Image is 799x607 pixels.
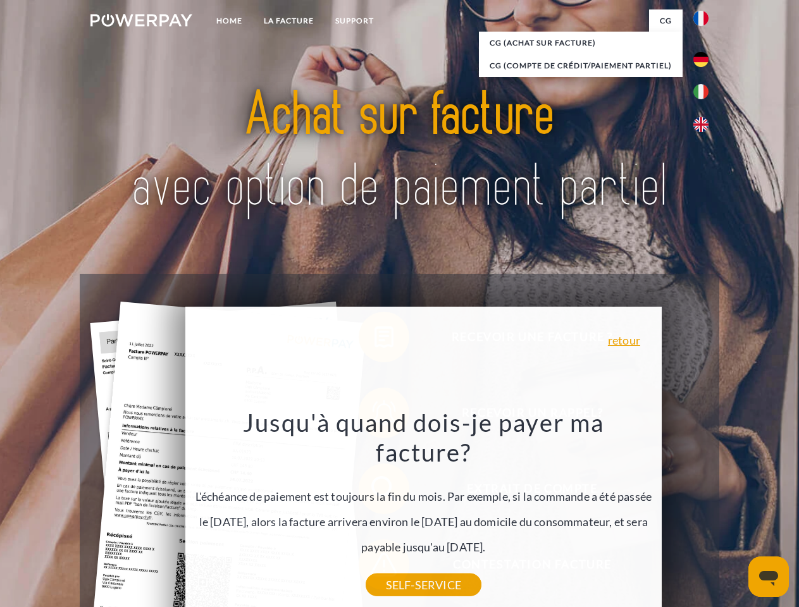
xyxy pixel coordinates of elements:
img: logo-powerpay-white.svg [90,14,192,27]
a: CG (Compte de crédit/paiement partiel) [479,54,683,77]
img: en [693,117,709,132]
img: fr [693,11,709,26]
a: SELF-SERVICE [366,573,481,596]
img: it [693,84,709,99]
a: LA FACTURE [253,9,325,32]
a: retour [608,334,640,346]
a: CG (achat sur facture) [479,32,683,54]
div: L'échéance de paiement est toujours la fin du mois. Par exemple, si la commande a été passée le [... [192,407,654,585]
img: title-powerpay_fr.svg [121,61,678,242]
a: Home [206,9,253,32]
img: de [693,52,709,67]
a: Support [325,9,385,32]
a: CG [649,9,683,32]
h3: Jusqu'à quand dois-je payer ma facture? [192,407,654,468]
iframe: Bouton de lancement de la fenêtre de messagerie [748,556,789,597]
